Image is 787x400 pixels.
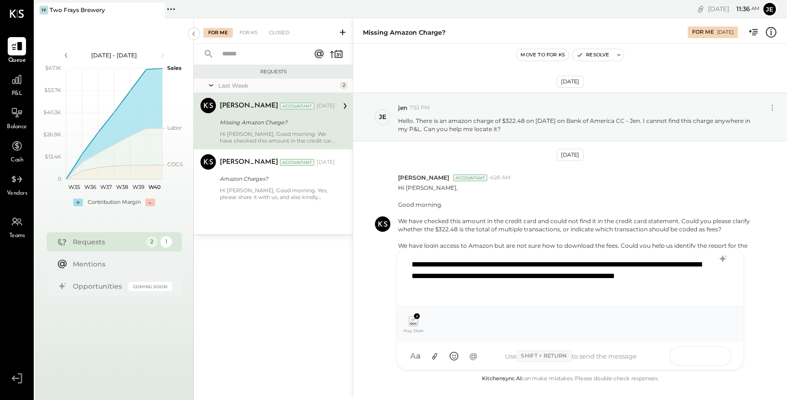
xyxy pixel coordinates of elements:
[50,6,105,14] div: Two Frays Brewery
[199,68,348,75] div: Requests
[403,328,425,333] span: May_Statement_[DATE].pdf
[465,347,482,365] button: @
[517,49,569,61] button: Move to for ks
[129,282,172,291] div: Coming Soon
[490,174,511,182] span: 4:28 AM
[100,184,112,190] text: W37
[43,109,61,116] text: $40.3K
[9,232,25,240] span: Teams
[398,104,407,112] span: jen
[0,104,33,132] a: Balance
[167,124,182,131] text: Labor
[8,56,26,65] span: Queue
[0,37,33,65] a: Queue
[340,81,347,89] div: 2
[203,28,233,38] div: For Me
[160,236,172,248] div: 1
[220,174,332,184] div: Amazon Charges?
[0,213,33,240] a: Teams
[45,65,61,71] text: $67.1K
[116,184,128,190] text: W38
[573,49,613,61] button: Resolve
[12,90,23,98] span: P&L
[68,184,80,190] text: W35
[280,103,314,109] div: Accountant
[363,28,446,37] div: Missing Amazon Charge?
[398,173,449,182] span: [PERSON_NAME]
[0,170,33,198] a: Vendors
[132,184,144,190] text: W39
[557,149,584,161] div: [DATE]
[410,104,430,112] span: 7:53 PM
[73,237,141,247] div: Requests
[7,189,27,198] span: Vendors
[0,137,33,165] a: Cash
[317,159,335,166] div: [DATE]
[453,174,487,181] div: Accountant
[44,87,61,93] text: $53.7K
[146,199,155,206] div: -
[557,76,584,88] div: [DATE]
[717,29,734,36] div: [DATE]
[58,175,61,182] text: 0
[416,351,421,361] span: a
[407,347,424,365] button: Aa
[220,158,278,167] div: [PERSON_NAME]
[0,70,33,98] a: P&L
[73,281,124,291] div: Opportunities
[43,131,61,138] text: $26.9K
[73,51,155,59] div: [DATE] - [DATE]
[88,199,141,206] div: Contribution Margin
[379,112,387,121] div: je
[235,28,262,38] div: For KS
[692,28,714,36] div: For Me
[7,123,27,132] span: Balance
[469,351,478,361] span: @
[45,153,61,160] text: $13.4K
[84,184,96,190] text: W36
[762,1,777,17] button: je
[696,4,706,14] div: copy link
[148,184,160,190] text: W40
[517,350,571,362] span: Shift + Return
[167,161,183,168] text: COGS
[146,236,158,248] div: 2
[73,199,83,206] div: +
[708,4,760,13] div: [DATE]
[482,350,660,362] div: Use to send the message
[220,101,278,111] div: [PERSON_NAME]
[40,6,48,14] div: TF
[398,184,760,275] p: Hi [PERSON_NAME], Good morning. We have checked this amount in the credit card and could not find...
[220,187,335,200] div: Hi [PERSON_NAME], Good morning. Yes, please share it with us, and also kindly provide the process...
[218,81,337,90] div: Last Week
[264,28,294,38] div: Closed
[11,156,23,165] span: Cash
[398,117,760,133] p: Hello. There is an amazon charge of $322.48 on [DATE] on Bank of America CC - Jen. I cannot find ...
[280,159,314,166] div: Accountant
[670,344,694,369] span: SEND
[220,131,335,144] div: Hi [PERSON_NAME], Good morning. We have checked this amount in the credit card and could not find...
[220,118,332,127] div: Missing Amazon Charge?
[317,102,335,110] div: [DATE]
[73,259,167,269] div: Mentions
[167,65,182,71] text: Sales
